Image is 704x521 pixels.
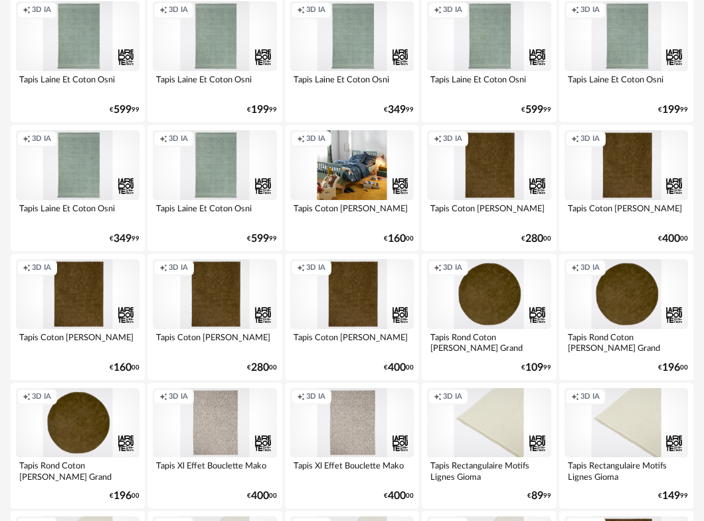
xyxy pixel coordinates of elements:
a: Creation icon 3D IA Tapis Rond Coton [PERSON_NAME] Grand Modèle €10999 [422,254,556,380]
div: Tapis Coton [PERSON_NAME] [427,200,551,227]
div: Tapis Coton [PERSON_NAME] [290,329,414,356]
span: Creation icon [434,392,442,402]
div: € 00 [521,235,551,243]
span: 3D IA [306,5,325,15]
span: 349 [388,106,406,114]
span: Creation icon [23,134,31,144]
div: € 99 [658,492,688,500]
span: 599 [114,106,132,114]
div: € 00 [384,492,414,500]
div: Tapis Laine Et Coton Osni [427,71,551,98]
span: Creation icon [297,134,305,144]
a: Creation icon 3D IA Tapis Coton [PERSON_NAME] €28000 [422,125,556,251]
div: Tapis Coton [PERSON_NAME] [565,200,688,227]
a: Creation icon 3D IA Tapis Laine Et Coton Osni €59999 [147,125,282,251]
span: Creation icon [23,263,31,273]
div: € 00 [384,364,414,372]
div: Tapis Coton [PERSON_NAME] [290,200,414,227]
div: € 99 [521,106,551,114]
div: € 99 [527,492,551,500]
div: € 99 [384,106,414,114]
span: Creation icon [434,134,442,144]
span: Creation icon [159,5,167,15]
a: Creation icon 3D IA Tapis Coton [PERSON_NAME] €28000 [147,254,282,380]
a: Creation icon 3D IA Tapis Laine Et Coton Osni €34999 [11,125,145,251]
div: Tapis Laine Et Coton Osni [153,71,276,98]
span: 3D IA [443,392,462,402]
span: 599 [525,106,543,114]
span: 3D IA [169,263,188,273]
div: € 99 [247,106,277,114]
a: Creation icon 3D IA Tapis Coton [PERSON_NAME] €40000 [285,254,419,380]
div: Tapis Rectangulaire Motifs Lignes Gioma [427,457,551,484]
span: 400 [388,492,406,500]
span: 3D IA [443,134,462,144]
span: Creation icon [23,5,31,15]
span: 3D IA [32,5,51,15]
div: Tapis Laine Et Coton Osni [153,200,276,227]
span: 3D IA [306,263,325,273]
div: Tapis Xl Effet Bouclette Mako [153,457,276,484]
span: 3D IA [580,134,600,144]
div: Tapis Coton [PERSON_NAME] [16,329,139,356]
div: Tapis Laine Et Coton Osni [565,71,688,98]
span: 3D IA [169,134,188,144]
span: Creation icon [571,263,579,273]
span: Creation icon [159,392,167,402]
span: 3D IA [443,263,462,273]
div: Tapis Rond Coton [PERSON_NAME] Grand Modèle [427,329,551,356]
span: 3D IA [306,134,325,144]
div: € 00 [247,364,277,372]
a: Creation icon 3D IA Tapis Rond Coton [PERSON_NAME] Grand Modèle €19600 [559,254,693,380]
span: 149 [662,492,680,500]
span: 3D IA [580,392,600,402]
span: 199 [662,106,680,114]
a: Creation icon 3D IA Tapis Coton [PERSON_NAME] €40000 [559,125,693,251]
span: Creation icon [159,263,167,273]
span: 109 [525,364,543,372]
span: Creation icon [159,134,167,144]
div: Tapis Laine Et Coton Osni [290,71,414,98]
div: Tapis Laine Et Coton Osni [16,200,139,227]
div: € 99 [658,106,688,114]
span: 280 [525,235,543,243]
div: Tapis Coton [PERSON_NAME] [153,329,276,356]
div: € 99 [521,364,551,372]
span: 3D IA [169,392,188,402]
div: € 00 [110,364,139,372]
span: Creation icon [571,392,579,402]
span: 400 [388,364,406,372]
div: € 99 [110,106,139,114]
span: 599 [251,235,269,243]
span: Creation icon [571,134,579,144]
span: 89 [531,492,543,500]
div: Tapis Laine Et Coton Osni [16,71,139,98]
span: 196 [114,492,132,500]
span: 3D IA [169,5,188,15]
span: 280 [251,364,269,372]
span: Creation icon [434,5,442,15]
span: 199 [251,106,269,114]
span: 3D IA [443,5,462,15]
span: 160 [114,364,132,372]
a: Creation icon 3D IA Tapis Coton [PERSON_NAME] €16000 [11,254,145,380]
div: Tapis Xl Effet Bouclette Mako [290,457,414,484]
div: Tapis Rond Coton [PERSON_NAME] Grand Modèle [565,329,688,356]
span: 3D IA [306,392,325,402]
a: Creation icon 3D IA Tapis Xl Effet Bouclette Mako €40000 [147,383,282,509]
span: 3D IA [32,392,51,402]
span: Creation icon [434,263,442,273]
span: 3D IA [580,263,600,273]
span: 196 [662,364,680,372]
a: Creation icon 3D IA Tapis Rectangulaire Motifs Lignes Gioma €14999 [559,383,693,509]
span: 349 [114,235,132,243]
a: Creation icon 3D IA Tapis Xl Effet Bouclette Mako €40000 [285,383,419,509]
a: Creation icon 3D IA Tapis Coton [PERSON_NAME] €16000 [285,125,419,251]
span: 3D IA [32,134,51,144]
span: Creation icon [297,263,305,273]
span: 3D IA [32,263,51,273]
div: € 00 [658,235,688,243]
span: Creation icon [297,5,305,15]
a: Creation icon 3D IA Tapis Rond Coton [PERSON_NAME] Grand Modèle €19600 [11,383,145,509]
div: Tapis Rectangulaire Motifs Lignes Gioma [565,457,688,484]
